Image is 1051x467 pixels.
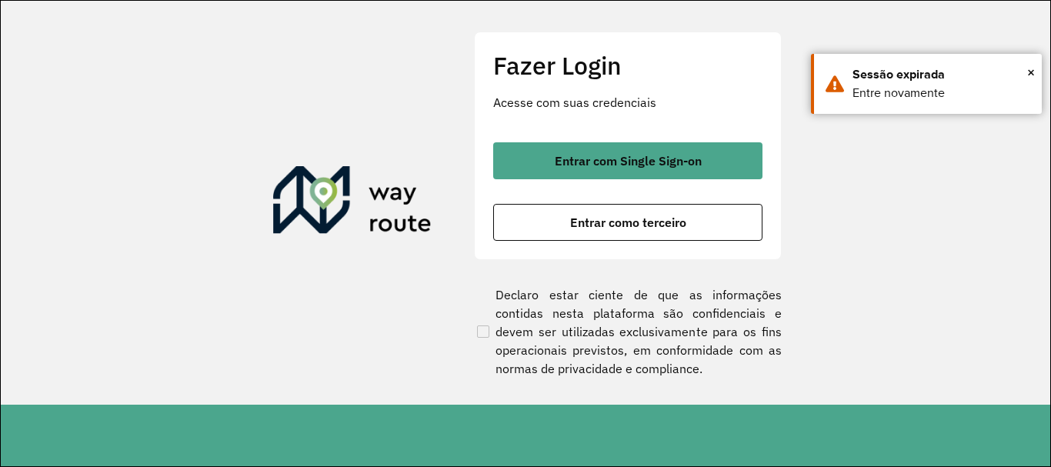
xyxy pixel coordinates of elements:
p: Acesse com suas credenciais [493,93,762,112]
h2: Fazer Login [493,51,762,80]
div: Entre novamente [852,84,1030,102]
button: button [493,204,762,241]
label: Declaro estar ciente de que as informações contidas nesta plataforma são confidenciais e devem se... [474,285,782,378]
button: Close [1027,61,1035,84]
span: × [1027,61,1035,84]
div: Sessão expirada [852,65,1030,84]
span: Entrar com Single Sign-on [555,155,702,167]
img: Roteirizador AmbevTech [273,166,432,240]
button: button [493,142,762,179]
span: Entrar como terceiro [570,216,686,228]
